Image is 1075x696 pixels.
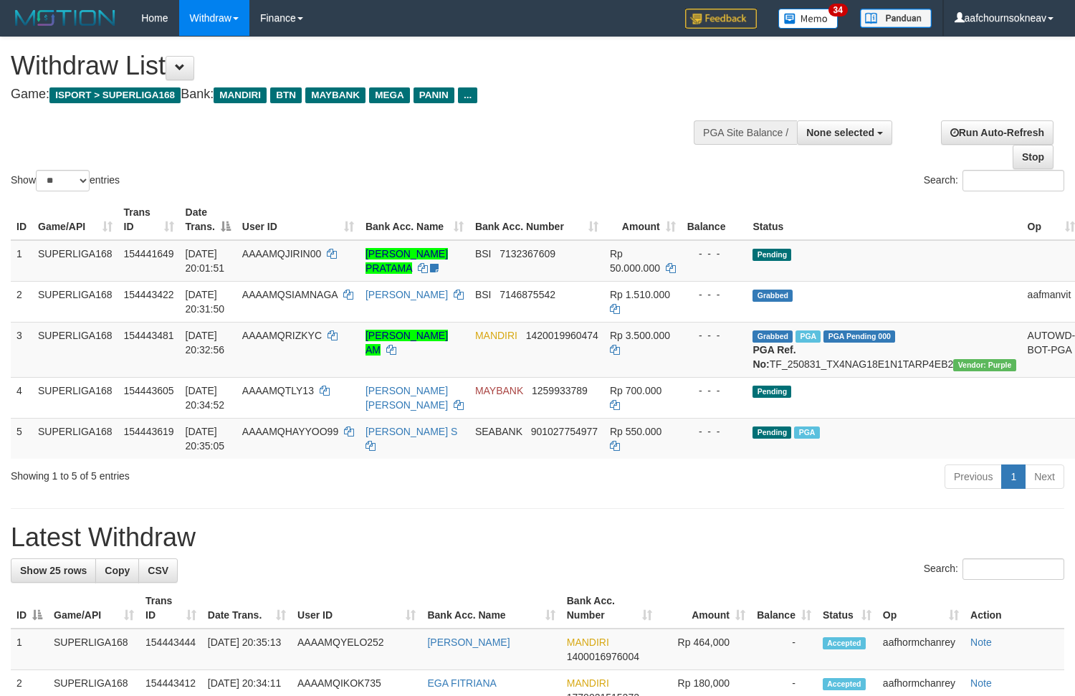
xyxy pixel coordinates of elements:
span: 154441649 [124,248,174,259]
span: Rp 1.510.000 [610,289,670,300]
div: Showing 1 to 5 of 5 entries [11,463,437,483]
td: Rp 464,000 [658,629,751,670]
th: Amount: activate to sort column ascending [658,588,751,629]
th: Balance [682,199,747,240]
th: Balance: activate to sort column ascending [751,588,817,629]
label: Search: [924,170,1064,191]
h1: Withdraw List [11,52,702,80]
a: Run Auto-Refresh [941,120,1053,145]
span: MANDIRI [567,677,609,689]
span: 154443619 [124,426,174,437]
h1: Latest Withdraw [11,523,1064,552]
span: 154443605 [124,385,174,396]
td: SUPERLIGA168 [32,240,118,282]
span: 154443481 [124,330,174,341]
a: Note [970,637,992,648]
span: Rp 50.000.000 [610,248,660,274]
span: MANDIRI [214,87,267,103]
span: Accepted [823,678,866,690]
span: Show 25 rows [20,565,87,576]
a: Show 25 rows [11,558,96,583]
th: User ID: activate to sort column ascending [236,199,360,240]
a: Next [1025,464,1064,489]
th: Date Trans.: activate to sort column ascending [202,588,292,629]
th: Op: activate to sort column ascending [877,588,965,629]
span: ... [458,87,477,103]
span: Copy 1420019960474 to clipboard [526,330,598,341]
a: [PERSON_NAME] AM [365,330,448,356]
span: PGA Pending [823,330,895,343]
span: Pending [752,249,791,261]
img: MOTION_logo.png [11,7,120,29]
th: Status [747,199,1021,240]
label: Search: [924,558,1064,580]
div: PGA Site Balance / [694,120,797,145]
span: AAAAMQHAYYOO99 [242,426,338,437]
span: Vendor URL: https://trx4.1velocity.biz [953,359,1016,371]
a: Stop [1013,145,1053,169]
button: None selected [797,120,892,145]
span: MANDIRI [567,637,609,648]
span: Accepted [823,637,866,649]
span: [DATE] 20:31:50 [186,289,225,315]
span: Rp 3.500.000 [610,330,670,341]
input: Search: [962,558,1064,580]
th: Trans ID: activate to sort column ascending [118,199,180,240]
span: AAAAMQRIZKYC [242,330,322,341]
span: Rp 550.000 [610,426,661,437]
th: Game/API: activate to sort column ascending [32,199,118,240]
th: Bank Acc. Name: activate to sort column ascending [360,199,469,240]
span: AAAAMQSIAMNAGA [242,289,338,300]
td: 1 [11,629,48,670]
a: Previous [945,464,1002,489]
input: Search: [962,170,1064,191]
span: None selected [806,127,874,138]
th: Bank Acc. Name: activate to sort column ascending [421,588,560,629]
span: Pending [752,426,791,439]
span: Rp 700.000 [610,385,661,396]
td: SUPERLIGA168 [32,418,118,459]
a: [PERSON_NAME] [427,637,510,648]
td: SUPERLIGA168 [32,377,118,418]
a: EGA FITRIANA [427,677,496,689]
span: CSV [148,565,168,576]
th: ID [11,199,32,240]
td: aafhormchanrey [877,629,965,670]
th: Amount: activate to sort column ascending [604,199,682,240]
td: AAAAMQYELO252 [292,629,421,670]
div: - - - [687,247,742,261]
a: Copy [95,558,139,583]
span: MAYBANK [305,87,365,103]
span: Copy [105,565,130,576]
span: 34 [828,4,848,16]
td: TF_250831_TX4NAG18E1N1TARP4EB2 [747,322,1021,377]
th: Status: activate to sort column ascending [817,588,877,629]
span: Copy 1400016976004 to clipboard [567,651,639,662]
span: AAAAMQJIRIN00 [242,248,321,259]
td: SUPERLIGA168 [32,322,118,377]
td: SUPERLIGA168 [48,629,140,670]
span: MAYBANK [475,385,523,396]
a: 1 [1001,464,1026,489]
th: User ID: activate to sort column ascending [292,588,421,629]
th: Bank Acc. Number: activate to sort column ascending [469,199,604,240]
div: - - - [687,424,742,439]
a: [PERSON_NAME] S [365,426,457,437]
td: 154443444 [140,629,202,670]
span: BTN [270,87,302,103]
th: Trans ID: activate to sort column ascending [140,588,202,629]
span: Copy 1259933789 to clipboard [532,385,588,396]
td: 2 [11,281,32,322]
span: 154443422 [124,289,174,300]
span: Grabbed [752,330,793,343]
span: Pending [752,386,791,398]
td: - [751,629,817,670]
label: Show entries [11,170,120,191]
span: Copy 901027754977 to clipboard [531,426,598,437]
span: AAAAMQTLY13 [242,385,314,396]
b: PGA Ref. No: [752,344,795,370]
h4: Game: Bank: [11,87,702,102]
a: CSV [138,558,178,583]
img: Button%20Memo.svg [778,9,838,29]
span: ISPORT > SUPERLIGA168 [49,87,181,103]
